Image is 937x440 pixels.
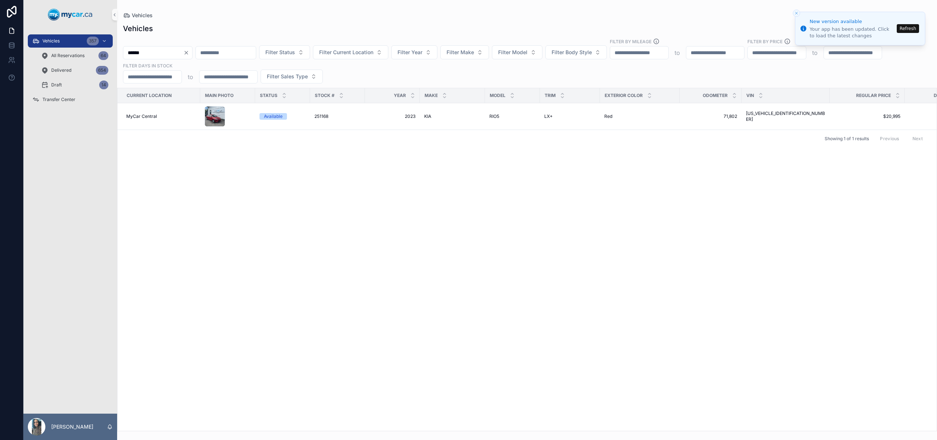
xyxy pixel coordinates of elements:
label: FILTER BY PRICE [747,38,783,45]
span: Filter Sales Type [267,73,308,80]
span: RIO5 [489,113,499,119]
a: [US_VEHICLE_IDENTIFICATION_NUMBER] [746,111,825,122]
a: Vehicles [123,12,153,19]
div: scrollable content [23,29,117,116]
button: Clear [183,50,192,56]
a: All Reservations64 [37,49,113,62]
button: Select Button [259,45,310,59]
span: LX+ [544,113,553,119]
span: Filter Make [447,49,474,56]
a: $20,995 [834,113,900,119]
span: MyCar Central [126,113,157,119]
h1: Vehicles [123,23,153,34]
span: Filter Status [265,49,295,56]
a: LX+ [544,113,596,119]
span: Vehicles [132,12,153,19]
button: Select Button [313,45,388,59]
a: 2023 [369,113,415,119]
div: 357 [87,37,99,45]
span: Filter Model [498,49,527,56]
p: to [188,72,193,81]
span: Red [604,113,612,119]
button: Select Button [391,45,437,59]
a: KIA [424,113,481,119]
a: RIO5 [489,113,535,119]
a: Vehicles357 [28,34,113,48]
span: Trim [545,93,556,98]
a: Red [604,113,675,119]
span: Transfer Center [42,97,75,102]
div: 14 [99,81,108,89]
span: Regular Price [856,93,891,98]
a: MyCar Central [126,113,196,119]
span: Showing 1 of 1 results [825,136,869,142]
div: New version available [810,18,895,25]
button: Select Button [440,45,489,59]
a: 71,802 [684,113,737,119]
div: Available [264,113,283,120]
a: Transfer Center [28,93,113,106]
div: Your app has been updated. Click to load the latest changes [810,26,895,39]
a: Available [260,113,306,120]
img: App logo [48,9,93,20]
span: Status [260,93,277,98]
span: Odometer [703,93,728,98]
p: to [812,48,818,57]
span: KIA [424,113,431,119]
span: Delivered [51,67,71,73]
span: Year [394,93,406,98]
p: [PERSON_NAME] [51,423,93,430]
span: Exterior Color [605,93,643,98]
span: Filter Current Location [319,49,373,56]
span: VIN [746,93,754,98]
span: Main Photo [205,93,234,98]
button: Select Button [492,45,542,59]
button: Close toast [793,10,800,17]
span: Draft [51,82,62,88]
span: 251168 [314,113,328,119]
a: 251168 [314,113,361,119]
a: Draft14 [37,78,113,92]
span: Model [490,93,505,98]
span: Stock # [315,93,335,98]
div: 654 [96,66,108,75]
span: Filter Body Style [552,49,592,56]
button: Refresh [897,24,919,33]
span: All Reservations [51,53,85,59]
p: to [675,48,680,57]
button: Select Button [545,45,607,59]
span: Current Location [127,93,172,98]
span: Make [425,93,438,98]
label: Filter By Mileage [610,38,652,45]
div: 64 [98,51,108,60]
label: Filter Days In Stock [123,62,172,69]
span: Filter Year [397,49,422,56]
span: Vehicles [42,38,60,44]
button: Select Button [261,70,323,83]
a: Delivered654 [37,64,113,77]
